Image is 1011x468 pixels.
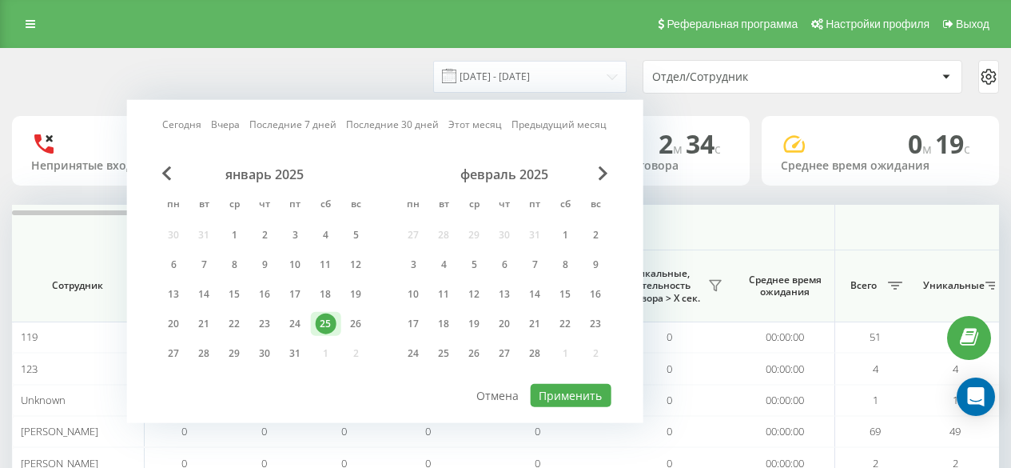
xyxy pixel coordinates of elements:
[714,140,721,158] span: c
[21,393,66,407] span: Unknown
[164,314,185,334] div: 20
[523,194,547,218] abbr: пятница
[281,342,311,366] div: пт 31 янв. 2025 г.
[189,253,220,277] div: вт 7 янв. 2025 г.
[870,424,881,438] span: 69
[667,330,672,344] span: 0
[255,254,276,275] div: 9
[429,312,460,336] div: вт 18 февр. 2025 г.
[225,284,245,305] div: 15
[495,343,515,364] div: 27
[255,225,276,246] div: 2
[586,254,607,275] div: 9
[404,254,424,275] div: 3
[399,282,429,306] div: пн 10 февр. 2025 г.
[164,254,185,275] div: 6
[923,279,981,292] span: Уникальные
[220,342,250,366] div: ср 29 янв. 2025 г.
[581,312,611,336] div: вс 23 февр. 2025 г.
[434,284,455,305] div: 11
[686,126,721,161] span: 34
[495,254,515,275] div: 6
[667,424,672,438] span: 0
[464,284,485,305] div: 12
[399,342,429,366] div: пн 24 февр. 2025 г.
[495,314,515,334] div: 20
[520,312,551,336] div: пт 21 февр. 2025 г.
[735,353,835,384] td: 00:00:00
[159,166,372,182] div: январь 2025
[490,342,520,366] div: чт 27 февр. 2025 г.
[261,424,267,438] span: 0
[525,284,546,305] div: 14
[255,284,276,305] div: 16
[432,194,456,218] abbr: вторник
[964,140,970,158] span: c
[21,362,38,376] span: 123
[551,253,581,277] div: сб 8 февр. 2025 г.
[667,362,672,376] span: 0
[281,282,311,306] div: пт 17 янв. 2025 г.
[316,225,336,246] div: 4
[460,253,490,277] div: ср 5 февр. 2025 г.
[162,194,186,218] abbr: понедельник
[843,279,883,292] span: Всего
[555,284,576,305] div: 15
[747,274,822,298] span: Среднее время ожидания
[659,126,686,161] span: 2
[953,362,958,376] span: 4
[223,194,247,218] abbr: среда
[826,18,929,30] span: Настройки профиля
[31,159,231,173] div: Непринятые входящие звонки
[673,140,686,158] span: м
[341,424,347,438] span: 0
[164,343,185,364] div: 27
[284,194,308,218] abbr: пятница
[586,314,607,334] div: 23
[460,312,490,336] div: ср 19 февр. 2025 г.
[281,223,311,247] div: пт 3 янв. 2025 г.
[194,343,215,364] div: 28
[159,282,189,306] div: пн 13 янв. 2025 г.
[554,194,578,218] abbr: суббота
[525,254,546,275] div: 7
[250,342,281,366] div: чт 30 янв. 2025 г.
[194,284,215,305] div: 14
[735,385,835,416] td: 00:00:00
[434,254,455,275] div: 4
[341,312,372,336] div: вс 26 янв. 2025 г.
[490,282,520,306] div: чт 13 февр. 2025 г.
[425,424,431,438] span: 0
[311,253,341,277] div: сб 11 янв. 2025 г.
[581,223,611,247] div: вс 2 февр. 2025 г.
[449,117,503,132] a: Этот месяц
[341,223,372,247] div: вс 5 янв. 2025 г.
[225,314,245,334] div: 22
[667,393,672,407] span: 0
[194,314,215,334] div: 21
[512,117,607,132] a: Предыдущий месяц
[311,223,341,247] div: сб 4 янв. 2025 г.
[956,18,989,30] span: Выход
[193,194,217,218] abbr: вторник
[164,284,185,305] div: 13
[162,166,172,181] span: Previous Month
[429,253,460,277] div: вт 4 февр. 2025 г.
[194,254,215,275] div: 7
[870,330,881,344] span: 51
[429,342,460,366] div: вт 25 февр. 2025 г.
[464,343,485,364] div: 26
[181,424,187,438] span: 0
[667,18,798,30] span: Реферальная программа
[493,194,517,218] abbr: четверг
[555,254,576,275] div: 8
[189,342,220,366] div: вт 28 янв. 2025 г.
[281,253,311,277] div: пт 10 янв. 2025 г.
[611,267,703,305] span: Уникальные, длительность разговора > Х сек.
[464,254,485,275] div: 5
[253,194,277,218] abbr: четверг
[949,424,961,438] span: 49
[285,225,306,246] div: 3
[908,126,935,161] span: 0
[399,166,611,182] div: февраль 2025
